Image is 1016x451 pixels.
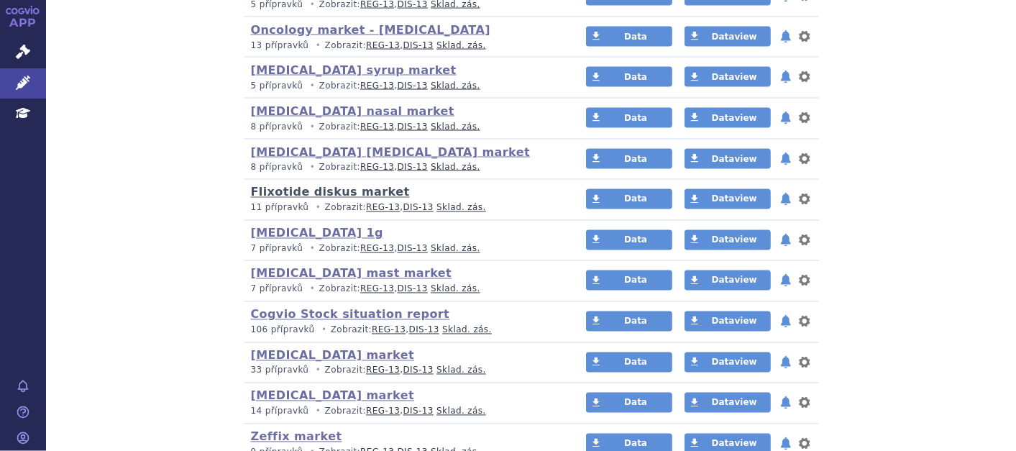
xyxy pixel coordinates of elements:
[586,67,672,87] a: Data
[436,203,486,213] a: Sklad. zás.
[797,313,812,330] button: nastavení
[251,121,559,133] p: Zobrazit: ,
[251,324,559,337] p: Zobrazit: ,
[306,243,319,255] i: •
[624,357,647,368] span: Data
[797,28,812,45] button: nastavení
[251,40,559,52] p: Zobrazit: ,
[712,194,757,204] span: Dataview
[251,325,315,335] span: 106 přípravků
[312,40,325,52] i: •
[398,162,428,172] a: DIS-13
[366,203,400,213] a: REG-13
[312,202,325,214] i: •
[624,235,647,245] span: Data
[251,389,415,403] a: [MEDICAL_DATA] market
[251,203,309,213] span: 11 přípravků
[586,270,672,291] a: Data
[436,406,486,416] a: Sklad. zás.
[251,365,559,377] p: Zobrazit: ,
[624,439,647,449] span: Data
[436,365,486,375] a: Sklad. zás.
[436,40,486,50] a: Sklad. zás.
[442,325,492,335] a: Sklad. zás.
[251,80,559,92] p: Zobrazit: ,
[251,104,455,118] a: [MEDICAL_DATA] nasal market
[306,121,319,133] i: •
[712,235,757,245] span: Dataview
[624,72,647,82] span: Data
[779,109,793,127] button: notifikace
[251,63,457,77] a: [MEDICAL_DATA] syrup market
[312,365,325,377] i: •
[398,122,428,132] a: DIS-13
[797,272,812,289] button: nastavení
[251,145,531,159] a: [MEDICAL_DATA] [MEDICAL_DATA] market
[366,406,400,416] a: REG-13
[409,325,439,335] a: DIS-13
[251,267,452,281] a: [MEDICAL_DATA] mast market
[712,439,757,449] span: Dataview
[712,398,757,408] span: Dataview
[624,398,647,408] span: Data
[685,67,771,87] a: Dataview
[360,284,394,294] a: REG-13
[251,308,450,322] a: Cogvio Stock situation report
[398,284,428,294] a: DIS-13
[685,189,771,209] a: Dataview
[586,27,672,47] a: Data
[366,365,400,375] a: REG-13
[624,316,647,327] span: Data
[779,313,793,330] button: notifikace
[251,406,309,416] span: 14 přípravků
[360,162,394,172] a: REG-13
[779,394,793,411] button: notifikace
[779,354,793,371] button: notifikace
[685,230,771,250] a: Dataview
[712,113,757,123] span: Dataview
[797,191,812,208] button: nastavení
[586,393,672,413] a: Data
[431,122,480,132] a: Sklad. zás.
[398,81,428,91] a: DIS-13
[251,243,559,255] p: Zobrazit: ,
[685,27,771,47] a: Dataview
[779,272,793,289] button: notifikace
[685,352,771,373] a: Dataview
[403,365,434,375] a: DIS-13
[712,154,757,164] span: Dataview
[779,191,793,208] button: notifikace
[251,122,303,132] span: 8 přípravků
[366,40,400,50] a: REG-13
[251,227,383,240] a: [MEDICAL_DATA] 1g
[372,325,406,335] a: REG-13
[624,32,647,42] span: Data
[586,230,672,250] a: Data
[624,154,647,164] span: Data
[251,244,303,254] span: 7 přípravků
[431,284,480,294] a: Sklad. zás.
[251,349,415,363] a: [MEDICAL_DATA] market
[624,113,647,123] span: Data
[251,430,342,444] a: Zeffix market
[685,393,771,413] a: Dataview
[251,23,491,37] a: Oncology market - [MEDICAL_DATA]
[685,311,771,332] a: Dataview
[624,194,647,204] span: Data
[251,365,309,375] span: 33 přípravků
[797,232,812,249] button: nastavení
[403,40,434,50] a: DIS-13
[398,244,428,254] a: DIS-13
[712,72,757,82] span: Dataview
[712,32,757,42] span: Dataview
[251,81,303,91] span: 5 přípravků
[360,122,394,132] a: REG-13
[779,28,793,45] button: notifikace
[251,284,303,294] span: 7 přípravků
[797,109,812,127] button: nastavení
[586,108,672,128] a: Data
[360,244,394,254] a: REG-13
[712,316,757,327] span: Dataview
[685,108,771,128] a: Dataview
[779,232,793,249] button: notifikace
